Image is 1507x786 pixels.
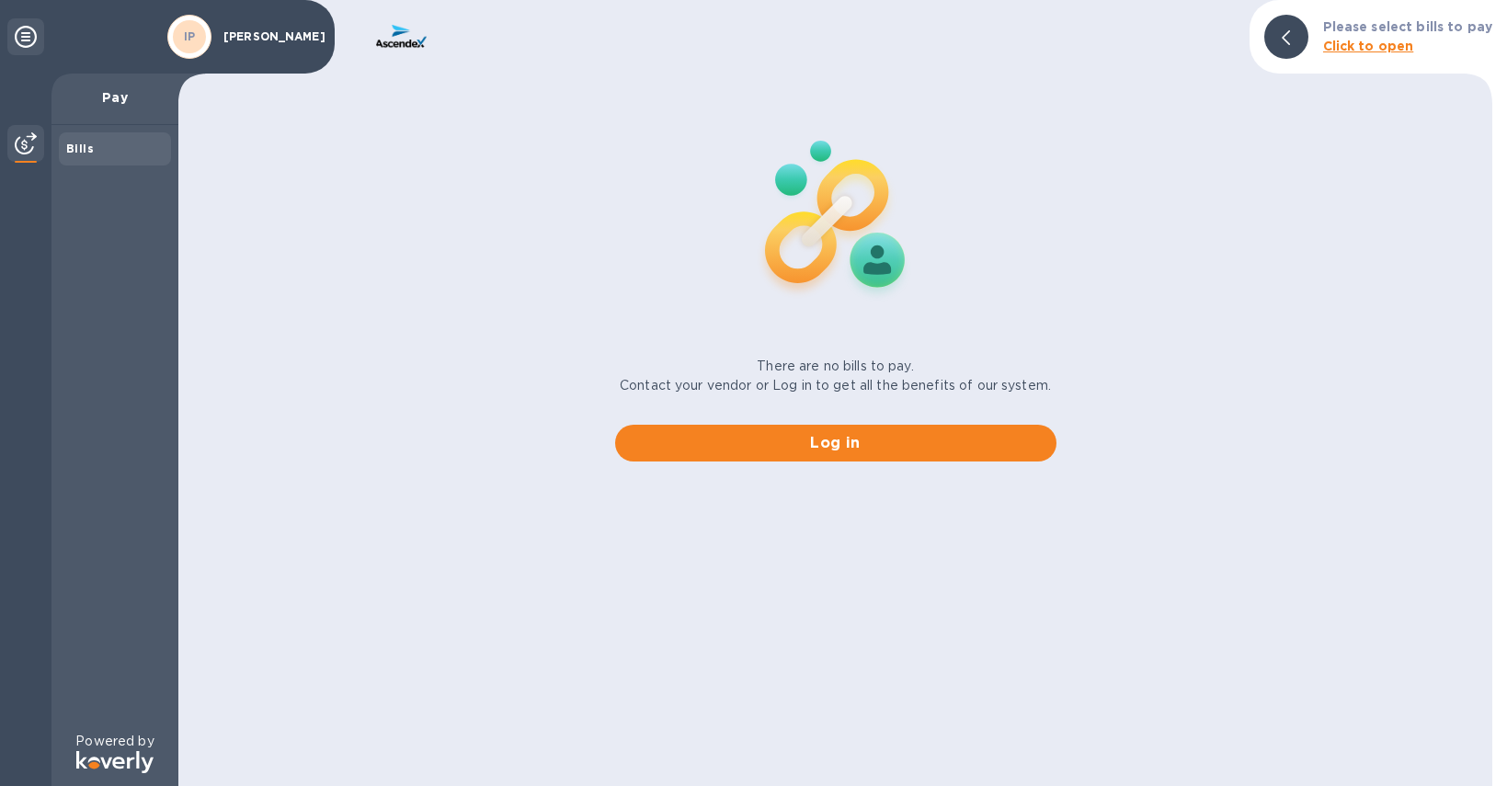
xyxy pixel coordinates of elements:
p: There are no bills to pay. Contact your vendor or Log in to get all the benefits of our system. [620,357,1051,395]
b: Please select bills to pay [1323,19,1492,34]
span: Log in [630,432,1042,454]
img: Logo [76,751,154,773]
button: Log in [615,425,1056,461]
p: [PERSON_NAME] [223,30,315,43]
p: Powered by [75,732,154,751]
b: IP [184,29,196,43]
p: Pay [66,88,164,107]
b: Bills [66,142,94,155]
b: Click to open [1323,39,1414,53]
